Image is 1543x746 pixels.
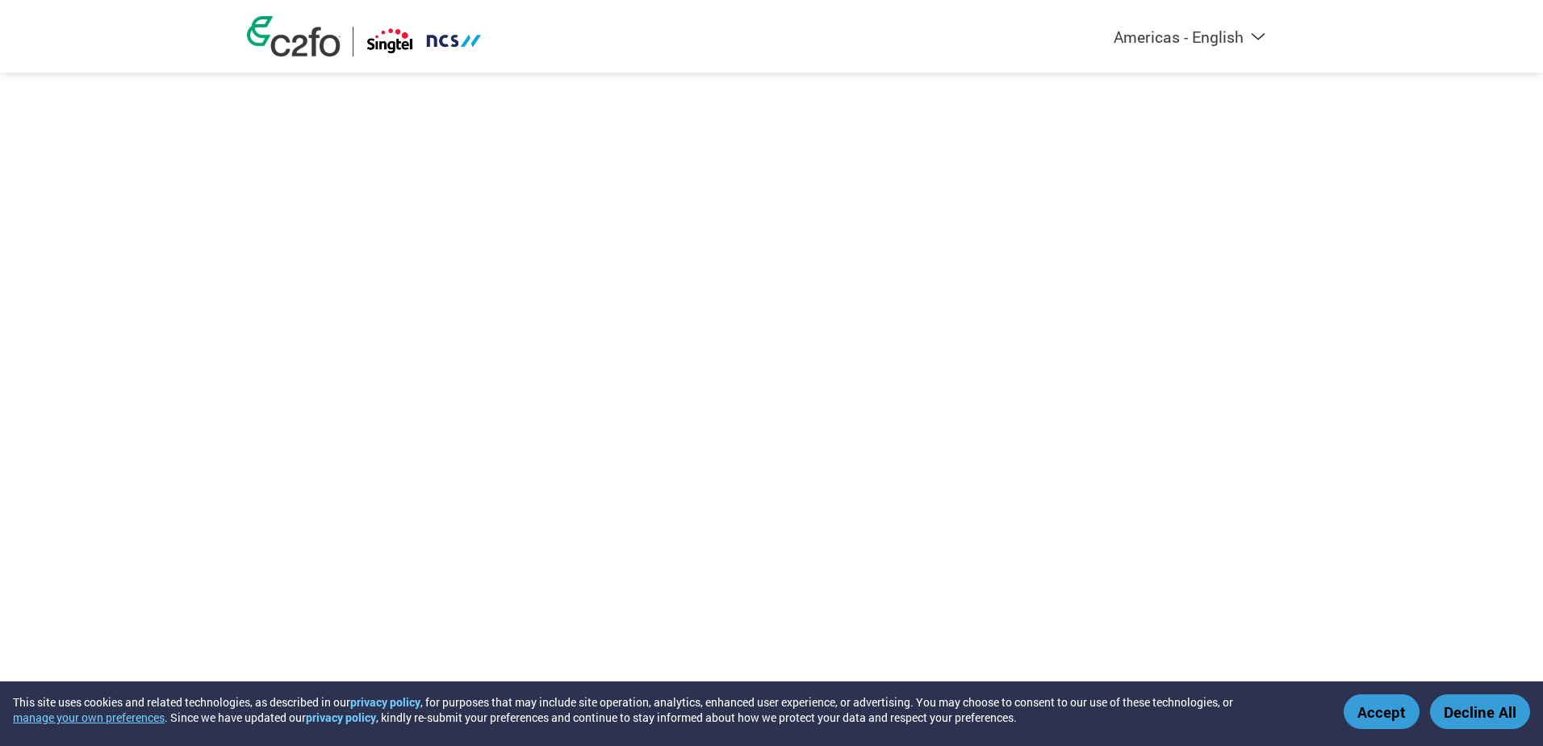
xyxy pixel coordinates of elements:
[350,694,420,710] a: privacy policy
[1344,694,1420,729] button: Accept
[1430,694,1530,729] button: Decline All
[247,16,341,57] img: c2fo logo
[306,710,376,725] a: privacy policy
[366,27,483,57] img: Singtel
[13,694,1320,725] div: This site uses cookies and related technologies, as described in our , for purposes that may incl...
[13,710,165,725] button: manage your own preferences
